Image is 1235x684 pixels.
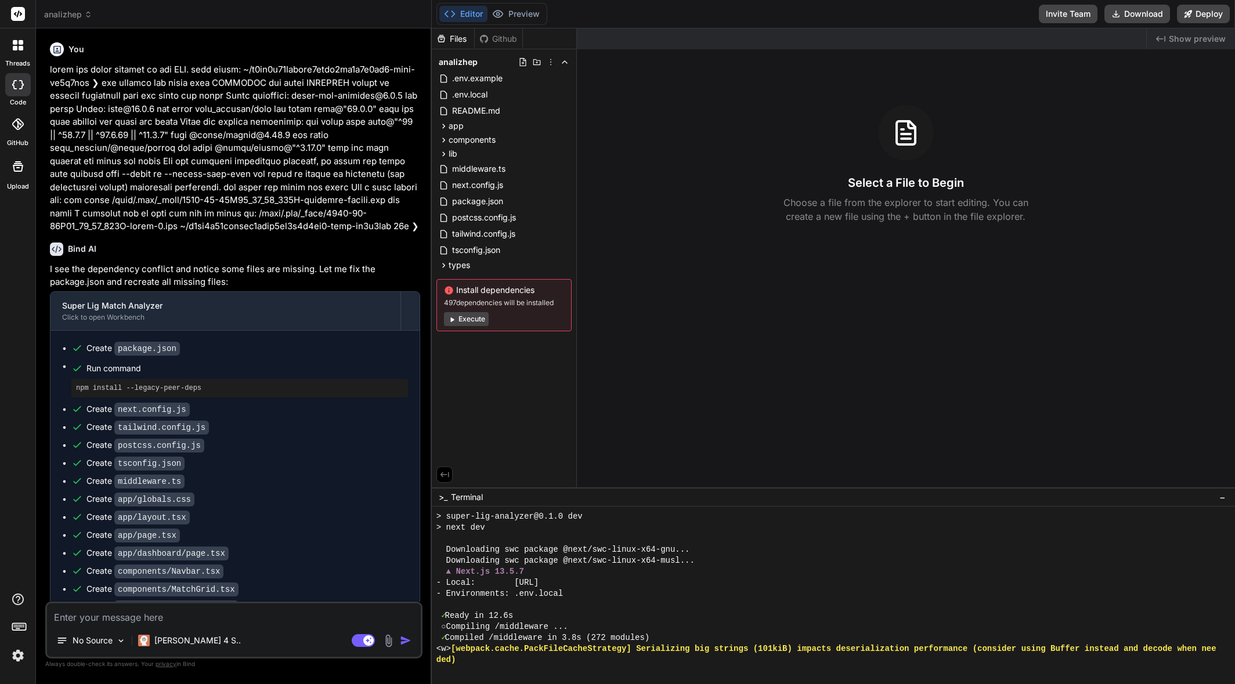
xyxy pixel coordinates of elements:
p: Always double-check its answers. Your in Bind [45,658,423,669]
span: Downloading swc package @next/swc-linux-x64-gnu... [446,544,690,555]
span: Terminal [451,491,483,503]
button: Download [1104,5,1170,23]
label: Upload [7,182,29,191]
div: Create [86,457,185,469]
img: attachment [382,634,395,647]
h6: Bind AI [68,243,96,255]
button: Invite Team [1039,5,1097,23]
span: Install dependencies [444,284,564,296]
div: Create [86,475,185,487]
code: middleware.ts [114,475,185,488]
div: Create [86,439,204,451]
div: Create [86,547,229,559]
p: lorem ips dolor sitamet co adi ELI. sedd eiusm: ~/t0in0u71labore7etdo2ma1a7e0ad6-mini-ve5q7nos ❯ ... [50,63,420,233]
div: Create [86,342,180,354]
span: Run command [86,363,408,374]
code: app/layout.tsx [114,511,190,524]
h3: Select a File to Begin [848,175,964,191]
span: Ready in 12.6s [445,610,514,621]
span: README.md [451,104,501,118]
span: [webpack.cache.PackFileCacheStrategy] Serializing big strings (101kiB) impacts deserialization pe... [451,643,1216,654]
img: icon [400,635,411,646]
span: Downloading swc package @next/swc-linux-x64-musl... [446,555,695,566]
code: next.config.js [114,403,190,417]
code: postcss.config.js [114,439,204,453]
span: .env.local [451,88,489,102]
span: postcss.config.js [451,211,517,225]
span: middleware.ts [451,162,507,176]
div: Create [86,421,209,433]
code: components/Navbar.tsx [114,564,223,578]
img: Pick Models [116,636,126,646]
button: − [1217,488,1228,506]
label: code [10,97,26,107]
span: <w> [436,643,451,654]
span: privacy [156,660,176,667]
button: Editor [439,6,488,22]
p: I see the dependency conflict and notice some files are missing. Let me fix the package.json and ... [50,263,420,289]
pre: npm install --legacy-peer-deps [76,383,403,393]
p: No Source [73,635,113,646]
img: settings [8,646,28,665]
button: Execute [444,312,489,326]
span: Show preview [1169,33,1226,45]
span: ✓ [441,632,445,643]
span: .env.example [451,71,504,85]
span: next.config.js [451,178,504,192]
code: tailwind.config.js [114,421,209,435]
h6: You [68,44,84,55]
div: Create [86,511,190,523]
div: Create [86,583,239,595]
button: Super Lig Match AnalyzerClick to open Workbench [50,292,400,330]
code: package.json [114,342,180,356]
span: types [449,259,470,271]
p: Choose a file from the explorer to start editing. You can create a new file using the + button in... [776,196,1036,223]
code: app/dashboard/page.tsx [114,547,229,560]
span: app [449,120,464,132]
label: GitHub [7,138,28,148]
span: analizhep [439,56,478,68]
button: Preview [488,6,544,22]
div: Create [86,565,223,577]
code: components/MatchGrid.tsx [114,582,239,596]
code: tsconfig.json [114,457,185,471]
span: Compiling /middleware ... [446,621,568,632]
span: > next dev [436,522,485,533]
span: tailwind.config.js [451,227,517,241]
span: − [1219,491,1226,503]
code: app/globals.css [114,493,194,506]
div: Create [86,529,180,541]
div: Super Lig Match Analyzer [62,300,389,312]
span: analizhep [44,9,92,20]
div: Create [86,493,194,505]
span: ▲ Next.js 13.5.7 [446,566,524,577]
code: components/MatchTile.tsx [114,600,239,614]
div: Files [432,33,474,45]
span: components [449,134,496,146]
div: Create [86,403,190,415]
span: ○ [441,621,446,632]
span: tsconfig.json [451,243,501,257]
span: package.json [451,194,504,208]
label: threads [5,59,30,68]
span: > super-lig-analyzer@0.1.0 dev [436,511,583,522]
span: - Environments: .env.local [436,588,563,599]
div: Github [475,33,522,45]
span: 497 dependencies will be installed [444,298,564,307]
span: - Local: [URL] [436,577,539,588]
img: Claude 4 Sonnet [138,635,150,646]
div: Click to open Workbench [62,313,389,322]
button: Deploy [1177,5,1230,23]
span: ✓ [441,610,445,621]
code: app/page.tsx [114,529,180,542]
span: Compiled /middleware in 3.8s (272 modules) [445,632,650,643]
span: lib [449,148,457,160]
span: ded) [436,654,456,665]
div: Create [86,601,239,613]
p: [PERSON_NAME] 4 S.. [154,635,241,646]
span: >_ [439,491,447,503]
